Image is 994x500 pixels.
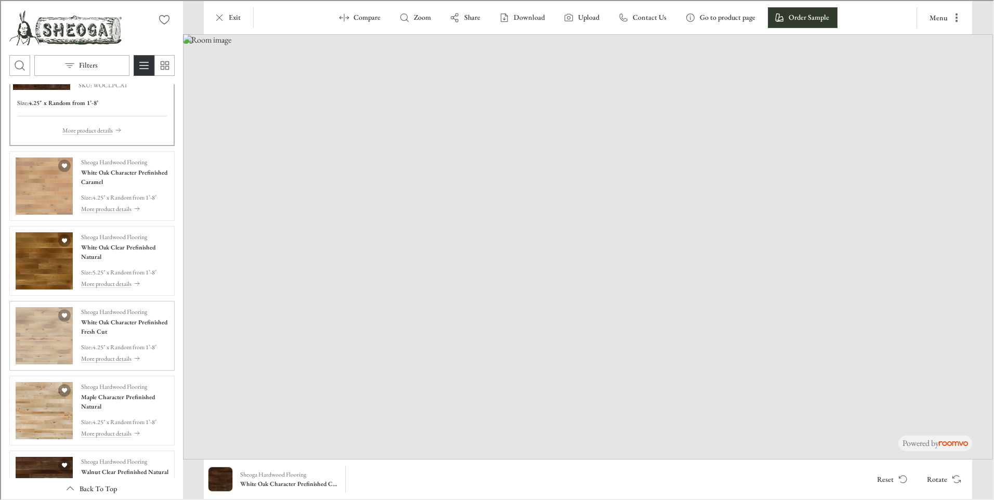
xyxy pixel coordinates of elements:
[57,159,70,171] button: Add White Oak Character Prefinished Caramel to favorites
[901,437,967,448] div: The visualizer is powered by Roomvo.
[8,375,174,444] div: See Maple Character Prefinished Natural in the room
[78,59,97,70] p: Filters
[80,192,91,201] p: Size :
[901,437,967,448] p: Powered by
[699,11,754,22] p: Go to product page
[80,353,130,362] p: More product details
[16,97,28,107] h6: Size :
[207,466,231,490] img: White Oak Character Prefinished Cattail
[632,11,665,22] p: Contact Us
[15,381,72,438] img: Maple Character Prefinished Natural. Link opens in a new window.
[80,156,146,166] p: Sheoga Hardwood Flooring
[33,54,128,75] button: Open the filters menu
[920,6,967,27] button: More actions
[80,352,167,363] button: More product details
[15,306,72,363] img: White Oak Character Prefinished Fresh Cut. Link opens in a new window.
[80,306,146,315] p: Sheoga Hardwood Flooring
[8,477,174,498] button: Scroll back to the beginning
[61,125,112,134] p: More product details
[938,440,967,445] img: roomvo_wordmark.svg
[80,203,130,213] p: More product details
[80,427,167,438] button: More product details
[442,6,488,27] button: Share
[8,8,121,46] a: Go to Sheoga Hardwood Flooring's website.
[513,11,544,22] p: Download
[28,97,97,107] h6: 4.25" x Random from 1’-8’
[80,278,130,287] p: More product details
[80,466,167,476] h4: Walnut Clear Prefinished Natural
[153,54,174,75] button: Switch to simple view
[463,11,479,22] p: Share
[80,456,146,465] p: Sheoga Hardwood Flooring
[918,468,967,489] button: Rotate Surface
[332,6,388,27] button: Enter compare mode
[8,8,121,46] img: Logo representing Sheoga Hardwood Flooring.
[57,308,70,321] button: Add White Oak Character Prefinished Fresh Cut to favorites
[133,54,174,75] div: Product List Mode Selector
[228,11,240,22] p: Exit
[91,267,155,276] p: 5.25" x Random from 1’-8’
[352,11,380,22] p: Compare
[57,233,70,246] button: Add White Oak Clear Prefinished Natural to favorites
[239,469,305,478] p: Sheoga Hardwood Flooring
[611,6,674,27] button: Contact Us
[182,33,992,458] img: Room image
[80,416,91,426] p: Size :
[788,11,828,22] p: Order Sample
[15,156,72,214] img: White Oak Character Prefinished Caramel. Link opens in a new window.
[239,478,337,488] h6: White Oak Character Prefinished Cattail
[577,11,598,22] label: Upload
[61,124,121,135] button: More product details
[492,6,552,27] button: Download
[8,54,29,75] button: Open search box
[57,383,70,396] button: Add Maple Character Prefinished Natural to favorites
[80,391,167,410] h4: Maple Character Prefinished Natural
[236,466,340,491] button: Show details for White Oak Character Prefinished Cattail
[80,242,167,260] h4: White Oak Clear Prefinished Natural
[80,381,146,390] p: Sheoga Hardwood Flooring
[8,300,174,370] div: See White Oak Character Prefinished Fresh Cut in the room
[868,468,913,489] button: Reset product
[80,428,130,437] p: More product details
[16,97,166,107] div: Product sizes
[80,167,167,186] h4: White Oak Character Prefinished Caramel
[80,341,91,351] p: Size :
[91,416,155,426] p: 4.25" x Random from 1’-8’
[413,11,430,22] p: Zoom
[77,80,170,89] span: SKU: WOCLPCAT
[207,6,248,27] button: Exit
[8,150,174,220] div: See White Oak Character Prefinished Caramel in the room
[80,202,167,214] button: More product details
[80,317,167,335] h4: White Oak Character Prefinished Fresh Cut
[153,8,174,29] button: No favorites
[678,6,763,27] button: Go to product page
[91,341,155,351] p: 4.25" x Random from 1’-8’
[80,267,91,276] p: Size :
[80,231,146,241] p: Sheoga Hardwood Flooring
[15,231,72,288] img: White Oak Clear Prefinished Natural. Link opens in a new window.
[133,54,153,75] button: Switch to detail view
[767,6,836,27] button: Order Sample
[556,6,607,27] button: Upload a picture of your room
[91,192,155,201] p: 4.25" x Random from 1’-8’
[57,458,70,470] button: Add Walnut Clear Prefinished Natural to favorites
[8,225,174,295] div: See White Oak Clear Prefinished Natural in the room
[80,277,167,288] button: More product details
[392,6,438,27] button: Zoom room image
